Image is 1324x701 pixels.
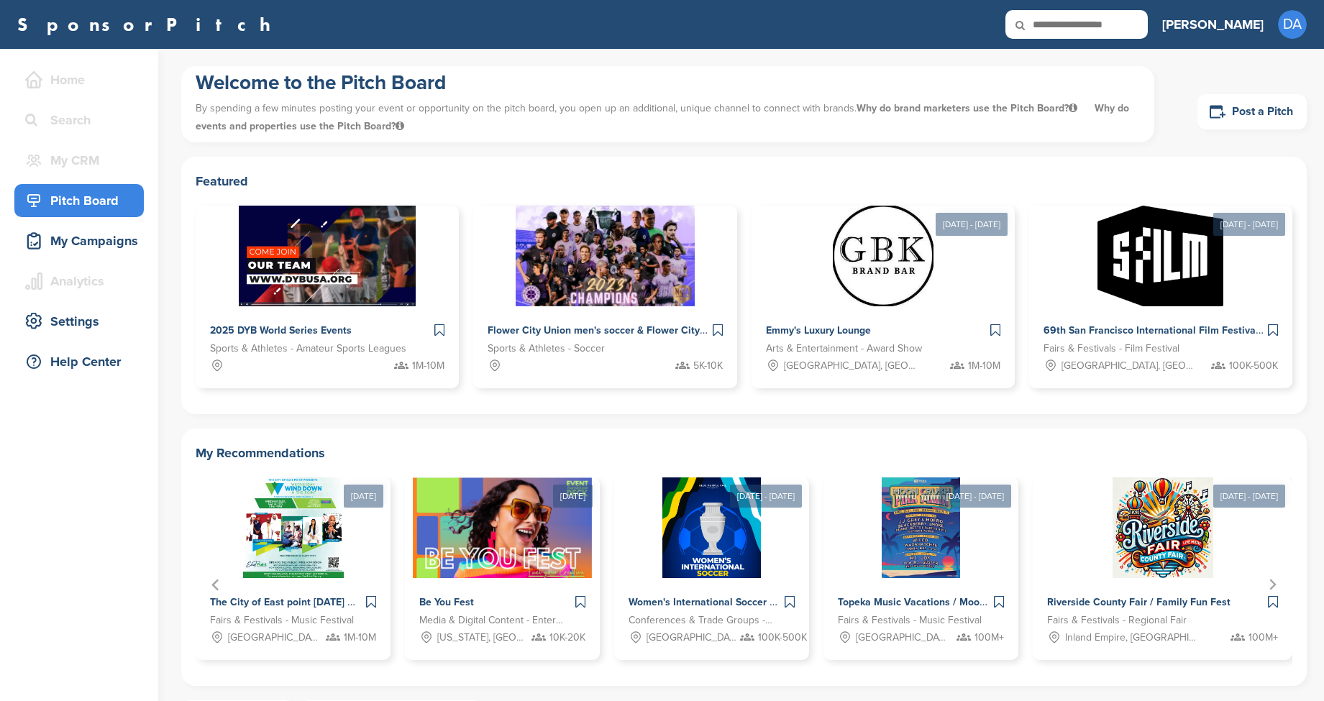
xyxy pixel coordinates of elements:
span: Media & Digital Content - Entertainment [419,613,564,628]
span: 100K-500K [1229,358,1278,374]
div: My CRM [22,147,144,173]
a: [PERSON_NAME] [1162,9,1264,40]
div: [DATE] - [DATE] [939,485,1011,508]
span: Fairs & Festivals - Film Festival [1044,341,1179,357]
span: Sports & Athletes - Soccer [488,341,605,357]
a: [DATE] - [DATE] Sponsorpitch & Emmy's Luxury Lounge Arts & Entertainment - Award Show [GEOGRAPHIC... [752,183,1015,388]
img: Sponsorpitch & [1097,206,1223,306]
div: 4 of 5 [823,477,1018,660]
span: Conferences & Trade Groups - Entertainment [629,613,773,628]
span: 1M-10M [344,630,376,646]
div: Settings [22,308,144,334]
span: DA [1278,10,1307,39]
span: Emmy's Luxury Lounge [766,324,871,336]
span: [GEOGRAPHIC_DATA], [GEOGRAPHIC_DATA] [228,630,318,646]
span: Why do brand marketers use the Pitch Board? [857,102,1080,114]
span: 1M-10M [412,358,444,374]
img: Sponsorpitch & [833,206,933,306]
a: Sponsorpitch & Flower City Union men's soccer & Flower City 1872 women's soccer Sports & Athletes... [473,206,736,388]
span: Fairs & Festivals - Regional Fair [1047,613,1187,628]
div: 5 of 5 [1033,477,1292,660]
a: Analytics [14,265,144,298]
div: [DATE] - [DATE] [936,213,1008,236]
a: My Campaigns [14,224,144,257]
a: [DATE] - [DATE] Sponsorpitch & Topeka Music Vacations / Moon Crush Fairs & Festivals - Music Fest... [823,454,1018,660]
h2: My Recommendations [196,443,1292,463]
span: 5K-10K [693,358,723,374]
img: Sponsorpitch & [516,206,695,306]
span: The City of East point [DATE] Wind Down in the Point [210,596,457,608]
span: 100M+ [1248,630,1278,646]
span: 10K-20K [549,630,585,646]
div: [DATE] [553,485,593,508]
img: Sponsorpitch & [239,206,416,306]
span: Riverside County Fair / Family Fun Fest [1047,596,1231,608]
div: 2 of 5 [405,477,600,660]
div: [DATE] - [DATE] [730,485,802,508]
span: [GEOGRAPHIC_DATA], [GEOGRAPHIC_DATA] [784,358,918,374]
img: Sponsorpitch & [413,477,592,578]
span: 1M-10M [968,358,1000,374]
div: [DATE] - [DATE] [1213,213,1285,236]
a: Help Center [14,345,144,378]
span: 100K-500K [758,630,807,646]
span: [GEOGRAPHIC_DATA], [GEOGRAPHIC_DATA], [GEOGRAPHIC_DATA], [GEOGRAPHIC_DATA] [856,630,946,646]
h1: Welcome to the Pitch Board [196,70,1140,96]
div: Pitch Board [22,188,144,214]
button: Go to last slide [206,574,226,595]
span: Inland Empire, [GEOGRAPHIC_DATA] [1065,630,1197,646]
img: Sponsorpitch & [662,477,761,578]
span: Arts & Entertainment - Award Show [766,341,922,357]
h3: [PERSON_NAME] [1162,14,1264,35]
span: Flower City Union men's soccer & Flower City 1872 women's soccer [488,324,801,336]
div: My Campaigns [22,228,144,254]
div: Home [22,67,144,93]
span: [US_STATE], [GEOGRAPHIC_DATA] [437,630,527,646]
span: Be You Fest [419,596,474,608]
span: 69th San Francisco International Film Festival [1044,324,1259,336]
img: Sponsorpitch & [1113,477,1213,578]
a: [DATE] - [DATE] Sponsorpitch & 69th San Francisco International Film Festival Fairs & Festivals -... [1029,183,1292,388]
div: [DATE] - [DATE] [1213,485,1285,508]
span: [GEOGRAPHIC_DATA], [GEOGRAPHIC_DATA] [1062,358,1196,374]
span: Topeka Music Vacations / Moon Crush [838,596,1015,608]
div: 1 of 5 [196,477,391,660]
a: Sponsorpitch & 2025 DYB World Series Events Sports & Athletes - Amateur Sports Leagues 1M-10M [196,206,459,388]
a: My CRM [14,144,144,177]
div: 3 of 5 [614,477,809,660]
div: [DATE] [344,485,383,508]
a: Home [14,63,144,96]
p: By spending a few minutes posting your event or opportunity on the pitch board, you open up an ad... [196,96,1140,139]
a: Post a Pitch [1197,94,1307,129]
a: SponsorPitch [17,15,280,34]
span: Fairs & Festivals - Music Festival [838,613,982,628]
span: Women's International Soccer Games In the [GEOGRAPHIC_DATA] [629,596,937,608]
span: Fairs & Festivals - Music Festival [210,613,354,628]
a: [DATE] - [DATE] Sponsorpitch & Women's International Soccer Games In the [GEOGRAPHIC_DATA] Confer... [614,454,809,660]
a: Settings [14,305,144,338]
a: [DATE] Sponsorpitch & Be You Fest Media & Digital Content - Entertainment [US_STATE], [GEOGRAPHIC... [405,454,600,660]
img: Sponsorpitch & [243,477,344,578]
span: Sports & Athletes - Amateur Sports Leagues [210,341,406,357]
a: Pitch Board [14,184,144,217]
span: 2025 DYB World Series Events [210,324,352,336]
h2: Featured [196,171,1292,191]
button: Next slide [1262,574,1282,595]
img: Sponsorpitch & [882,477,959,578]
div: Search [22,107,144,133]
span: [GEOGRAPHIC_DATA], [GEOGRAPHIC_DATA], [GEOGRAPHIC_DATA], [GEOGRAPHIC_DATA] [647,630,736,646]
a: [DATE] - [DATE] Sponsorpitch & Riverside County Fair / Family Fun Fest Fairs & Festivals - Region... [1033,454,1292,660]
div: Analytics [22,268,144,294]
div: Help Center [22,349,144,375]
a: [DATE] Sponsorpitch & The City of East point [DATE] Wind Down in the Point Fairs & Festivals - Mu... [196,454,391,660]
span: 100M+ [974,630,1004,646]
a: Search [14,104,144,137]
